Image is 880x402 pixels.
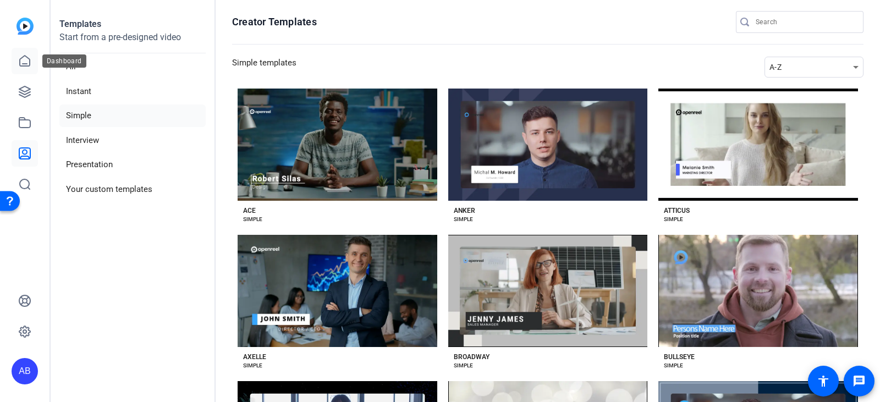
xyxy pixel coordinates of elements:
[454,206,475,215] div: ANKER
[243,206,256,215] div: ACE
[59,56,206,78] li: All
[448,89,648,201] button: Template image
[454,353,490,361] div: BROADWAY
[243,215,262,224] div: SIMPLE
[454,361,473,370] div: SIMPLE
[59,129,206,152] li: Interview
[454,215,473,224] div: SIMPLE
[664,206,690,215] div: ATTICUS
[238,235,437,347] button: Template image
[658,235,858,347] button: Template image
[59,19,101,29] strong: Templates
[12,358,38,384] div: AB
[853,375,866,388] mat-icon: message
[232,57,296,78] h3: Simple templates
[664,361,683,370] div: SIMPLE
[664,215,683,224] div: SIMPLE
[817,375,830,388] mat-icon: accessibility
[756,15,855,29] input: Search
[243,353,266,361] div: AXELLE
[59,31,206,53] p: Start from a pre-designed video
[42,54,86,68] div: Dashboard
[59,178,206,201] li: Your custom templates
[243,361,262,370] div: SIMPLE
[448,235,648,347] button: Template image
[664,353,695,361] div: BULLSEYE
[238,89,437,201] button: Template image
[59,80,206,103] li: Instant
[658,89,858,201] button: Template image
[59,104,206,127] li: Simple
[16,18,34,35] img: blue-gradient.svg
[232,15,317,29] h1: Creator Templates
[769,63,782,71] span: A-Z
[59,153,206,176] li: Presentation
